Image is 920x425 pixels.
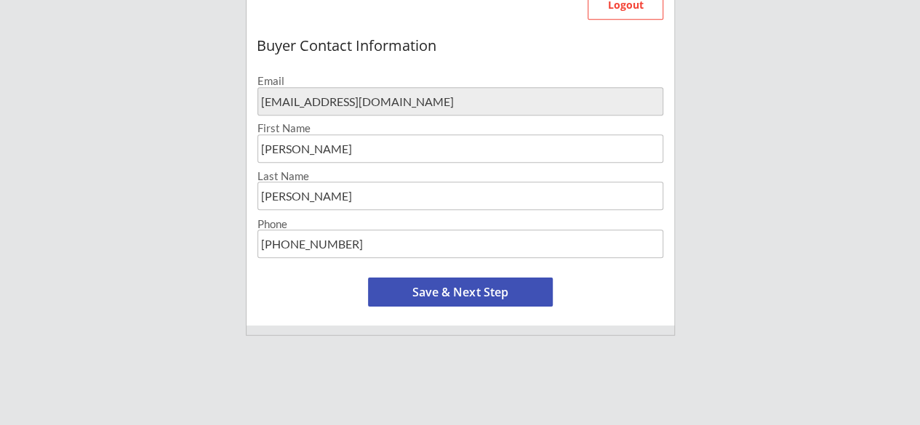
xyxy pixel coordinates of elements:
div: Buyer Contact Information [257,38,664,54]
div: Phone [257,219,663,230]
button: Save & Next Step [368,278,553,307]
div: First Name [257,123,663,134]
div: Email [257,76,663,86]
div: Last Name [257,171,663,182]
